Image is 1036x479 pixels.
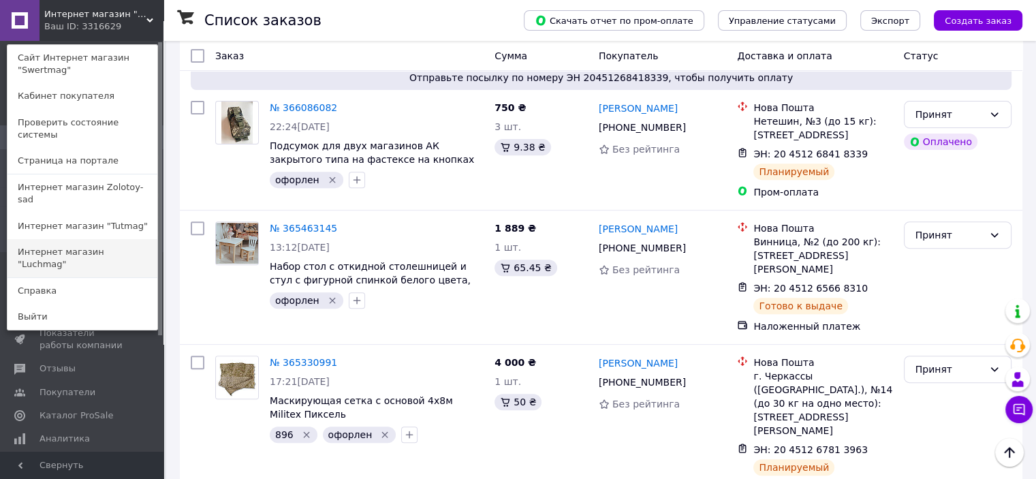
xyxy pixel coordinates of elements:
[495,376,521,387] span: 1 шт.
[270,223,337,234] a: № 365463145
[44,20,101,33] div: Ваш ID: 3316629
[612,399,680,410] span: Без рейтинга
[596,373,689,392] div: [PHONE_NUMBER]
[40,433,90,445] span: Аналитика
[495,260,556,276] div: 65.45 ₴
[599,102,678,115] a: [PERSON_NAME]
[275,295,319,306] span: офорлен
[216,223,258,264] img: Фото товару
[7,278,157,304] a: Справка
[524,10,704,31] button: Скачать отчет по пром-оплате
[7,213,157,239] a: Интернет магазин "Tutmag"
[871,16,909,26] span: Экспорт
[327,295,338,306] svg: Удалить метку
[729,16,836,26] span: Управление статусами
[215,50,244,61] span: Заказ
[753,185,892,199] div: Пром-оплата
[327,174,338,185] svg: Удалить метку
[495,102,526,113] span: 750 ₴
[860,10,920,31] button: Экспорт
[753,369,892,437] div: г. Черкассы ([GEOGRAPHIC_DATA].), №14 (до 30 кг на одно место): [STREET_ADDRESS][PERSON_NAME]
[204,12,321,29] h1: Список заказов
[753,320,892,333] div: Наложенный платеж
[753,356,892,369] div: Нова Пошта
[753,114,892,142] div: Нетешин, №3 (до 15 кг): [STREET_ADDRESS]
[270,357,337,368] a: № 365330991
[753,283,868,294] span: ЭН: 20 4512 6566 8310
[753,459,834,476] div: Планируемый
[221,102,253,144] img: Фото товару
[270,395,453,420] a: Маскирующая сетка с основой 4х8м Militex Пиксель
[596,238,689,258] div: [PHONE_NUMBER]
[737,50,832,61] span: Доставка и оплата
[612,144,680,155] span: Без рейтинга
[904,50,939,61] span: Статус
[196,71,1006,84] span: Отправьте посылку по номеру ЭН 20451268418339, чтобы получить оплату
[599,222,678,236] a: [PERSON_NAME]
[328,429,373,440] span: офорлен
[596,118,689,137] div: [PHONE_NUMBER]
[599,356,678,370] a: [PERSON_NAME]
[270,140,474,179] a: Подсумок для двух магазинов АК закрытого типа на фастексе на кнопках (Пиксель)
[934,10,1022,31] button: Создать заказ
[495,121,521,132] span: 3 шт.
[945,16,1011,26] span: Создать заказ
[915,107,984,122] div: Принят
[270,242,330,253] span: 13:12[DATE]
[753,444,868,455] span: ЭН: 20 4512 6781 3963
[7,174,157,213] a: Интернет магазин Zolotoy-sad
[495,139,550,155] div: 9.38 ₴
[379,429,390,440] svg: Удалить метку
[270,376,330,387] span: 17:21[DATE]
[270,102,337,113] a: № 366086082
[1005,396,1033,423] button: Чат с покупателем
[599,50,659,61] span: Покупатель
[495,242,521,253] span: 1 шт.
[915,228,984,243] div: Принят
[275,174,319,185] span: офорлен
[215,356,259,399] a: Фото товару
[753,164,834,180] div: Планируемый
[44,8,146,20] span: Интернет магазин "Swertmag"
[7,110,157,148] a: Проверить состояние системы
[718,10,847,31] button: Управление статусами
[535,14,693,27] span: Скачать отчет по пром-оплате
[495,50,527,61] span: Сумма
[495,223,536,234] span: 1 889 ₴
[753,101,892,114] div: Нова Пошта
[915,362,984,377] div: Принят
[7,83,157,109] a: Кабинет покупателя
[753,149,868,159] span: ЭН: 20 4512 6841 8339
[40,410,113,422] span: Каталог ProSale
[215,101,259,144] a: Фото товару
[7,239,157,277] a: Интернет магазин "Luchmag"
[40,386,95,399] span: Покупатели
[40,362,76,375] span: Отзывы
[753,235,892,276] div: Винница, №2 (до 200 кг): [STREET_ADDRESS][PERSON_NAME]
[753,221,892,235] div: Нова Пошта
[216,356,258,399] img: Фото товару
[301,429,312,440] svg: Удалить метку
[495,394,541,410] div: 50 ₴
[753,298,847,314] div: Готово к выдаче
[270,121,330,132] span: 22:24[DATE]
[7,304,157,330] a: Выйти
[612,264,680,275] span: Без рейтинга
[495,357,536,368] span: 4 000 ₴
[7,45,157,83] a: Сайт Интернет магазин "Swertmag"
[7,148,157,174] a: Страница на портале
[920,14,1022,25] a: Создать заказ
[904,134,977,150] div: Оплачено
[215,221,259,265] a: Фото товару
[270,261,471,299] a: Набор стол с откидной столешницей и стул с фигурной спинкой белого цвета, для детей (рост 116-130...
[275,429,294,440] span: 896
[40,327,126,352] span: Показатели работы компании
[995,438,1024,467] button: Наверх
